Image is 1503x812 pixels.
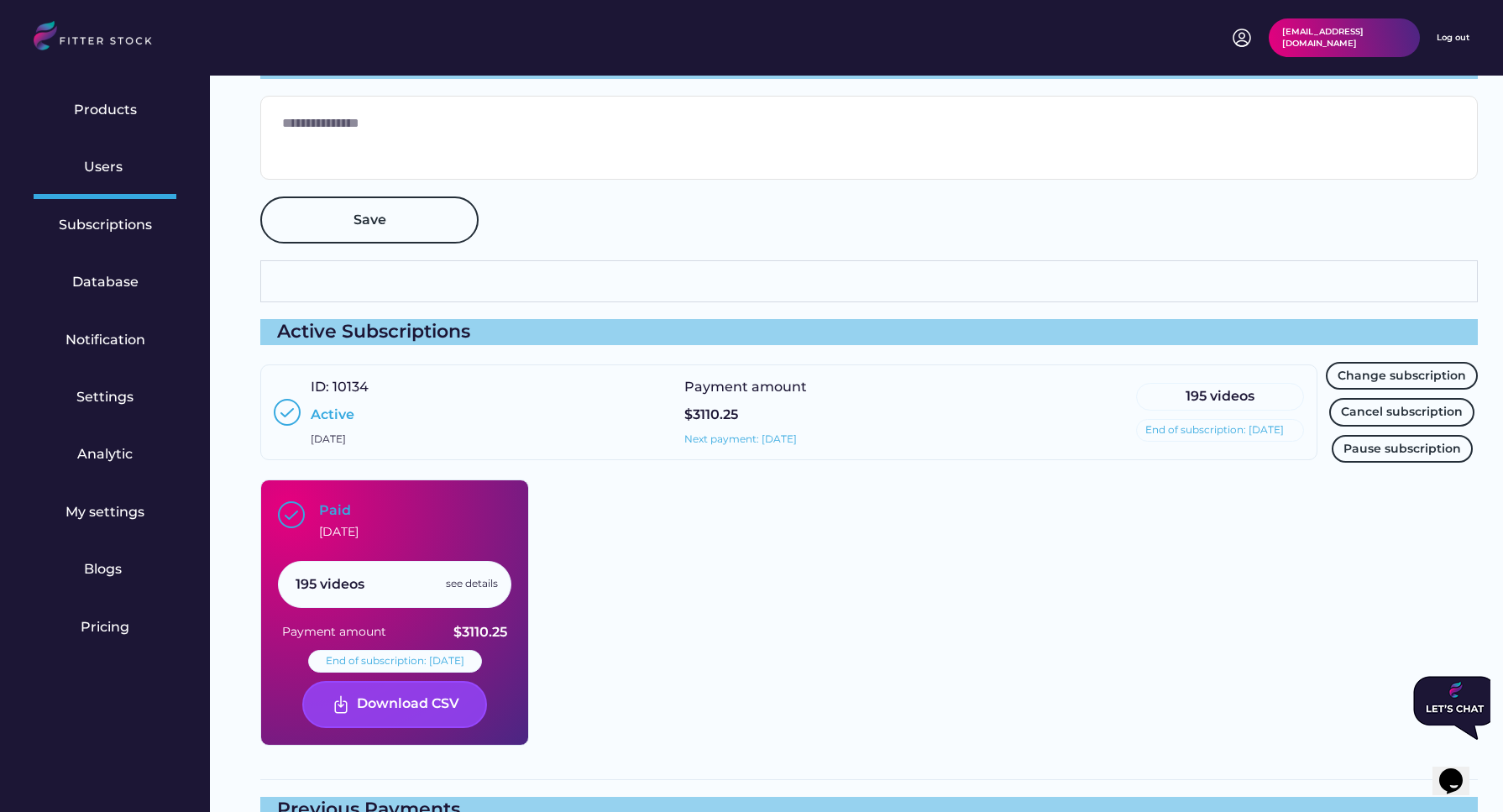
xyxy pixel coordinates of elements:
div: 195 videos [296,575,364,594]
div: Blogs [84,560,126,579]
img: Frame%20%287%29.svg [331,694,351,715]
div: $3110.25 [453,623,507,642]
div: Products [74,101,137,119]
div: [DATE] [319,524,359,541]
img: profile-circle.svg [1232,28,1252,48]
div: 195 videos [1145,387,1295,406]
div: Analytic [77,445,133,464]
button: Save [260,196,479,244]
div: [EMAIL_ADDRESS][DOMAIN_NAME] [1282,26,1406,50]
div: Payment amount [684,378,810,396]
div: Download CSV [357,694,459,715]
div: Settings [76,388,134,406]
div: End of subscription: [DATE] [326,654,464,668]
iframe: chat widget [1406,669,1490,747]
img: Group%201000002397.svg [278,501,305,528]
button: Pause subscription [1332,435,1473,464]
div: End of subscription: [DATE] [1145,423,1284,437]
button: Cancel subscription [1329,398,1474,427]
button: Change subscription [1326,362,1478,390]
div: Pricing [81,618,129,637]
div: [DATE] [311,432,346,447]
div: Next payment: [DATE] [684,432,797,447]
div: Database [72,273,139,291]
img: Chat attention grabber [7,7,91,71]
div: Users [84,158,126,176]
div: Active [311,406,354,424]
img: Group%201000002397.svg [274,399,301,426]
div: My settings [65,503,144,521]
div: see details [446,577,498,591]
img: LOGO.svg [34,21,166,55]
div: Active Subscriptions [260,319,1478,345]
div: ID: 10134 [311,378,369,396]
iframe: chat widget [1432,745,1486,795]
div: Log out [1437,32,1469,44]
div: Notification [65,331,145,349]
div: $3110.25 [684,406,738,424]
div: Paid [319,501,351,520]
div: Subscriptions [59,216,152,234]
div: Payment amount [282,624,386,641]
